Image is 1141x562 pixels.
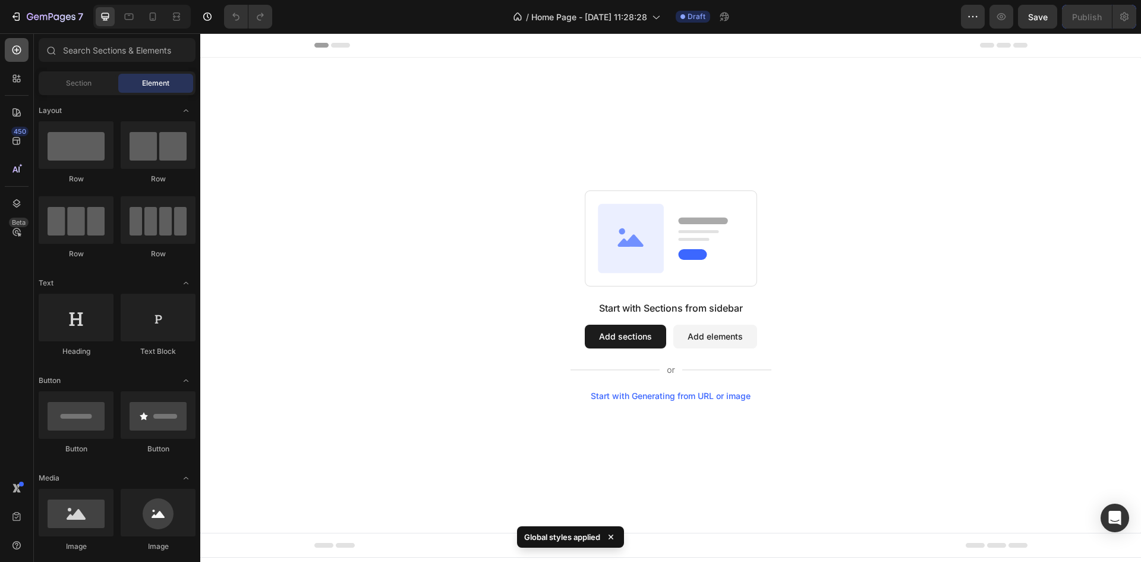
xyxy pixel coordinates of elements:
div: Row [121,174,196,184]
button: Publish [1062,5,1112,29]
span: Toggle open [176,101,196,120]
span: / [526,11,529,23]
span: Element [142,78,169,89]
button: Add elements [473,291,557,315]
button: 7 [5,5,89,29]
p: Global styles applied [524,531,600,543]
input: Search Sections & Elements [39,38,196,62]
div: Row [39,249,114,259]
button: Add sections [384,291,466,315]
iframe: Design area [200,33,1141,562]
span: Save [1028,12,1048,22]
span: Draft [688,11,705,22]
p: 7 [78,10,83,24]
span: Toggle open [176,371,196,390]
div: Row [39,174,114,184]
span: Section [66,78,92,89]
div: Button [121,444,196,454]
span: Text [39,278,53,288]
div: Start with Generating from URL or image [390,358,550,368]
div: Publish [1072,11,1102,23]
span: Layout [39,105,62,116]
div: Open Intercom Messenger [1101,504,1129,532]
div: Image [39,541,114,552]
div: Start with Sections from sidebar [399,268,543,282]
button: Save [1018,5,1057,29]
div: Image [121,541,196,552]
span: Media [39,473,59,483]
span: Button [39,375,61,386]
div: Text Block [121,346,196,357]
span: Toggle open [176,469,196,488]
span: Home Page - [DATE] 11:28:28 [531,11,647,23]
div: Button [39,444,114,454]
div: Heading [39,346,114,357]
div: Row [121,249,196,259]
div: Undo/Redo [224,5,272,29]
div: Beta [9,218,29,227]
div: 450 [11,127,29,136]
span: Toggle open [176,274,196,293]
